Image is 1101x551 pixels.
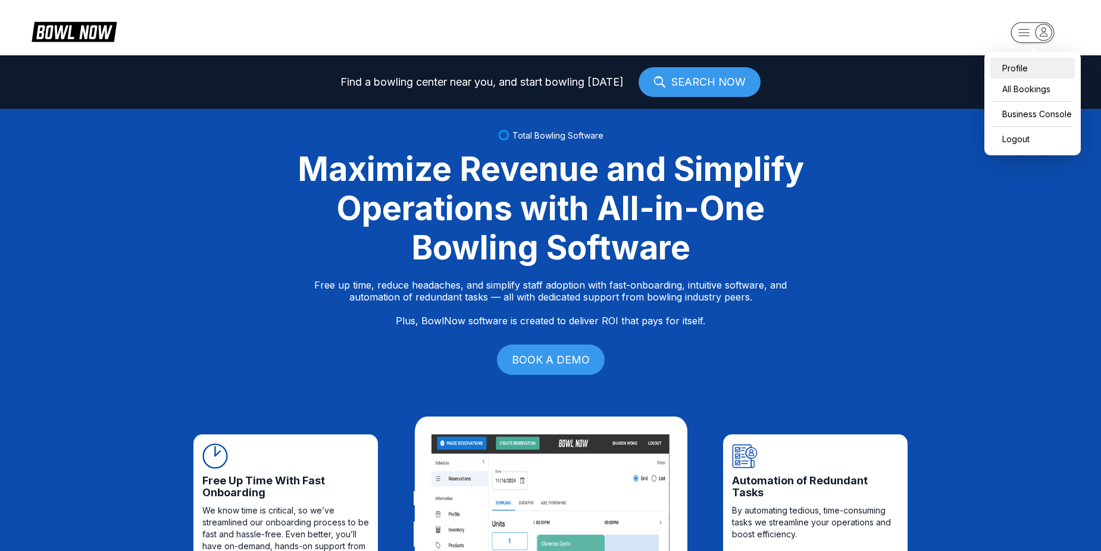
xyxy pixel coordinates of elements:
a: Business Console [990,104,1075,124]
button: Logout [990,129,1033,149]
span: Total Bowling Software [512,130,603,140]
p: Free up time, reduce headaches, and simplify staff adoption with fast-onboarding, intuitive softw... [314,279,787,327]
a: Profile [990,58,1075,79]
span: By automating tedious, time-consuming tasks we streamline your operations and boost efficiency. [732,505,899,540]
a: SEARCH NOW [639,67,761,97]
span: Free Up Time With Fast Onboarding [202,475,369,499]
a: BOOK A DEMO [497,345,605,375]
a: All Bookings [990,79,1075,99]
span: Automation of Redundant Tasks [732,475,899,499]
span: Find a bowling center near you, and start bowling [DATE] [340,76,624,88]
div: Maximize Revenue and Simplify Operations with All-in-One Bowling Software [283,149,818,267]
